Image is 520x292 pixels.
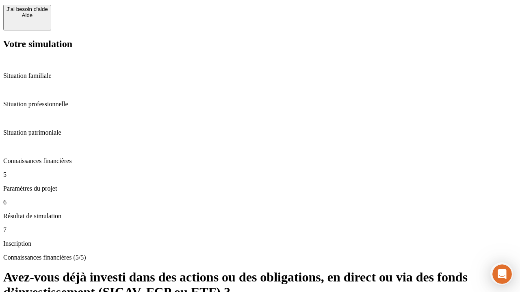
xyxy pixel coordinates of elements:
[3,101,517,108] p: Situation professionnelle
[3,72,517,79] p: Situation familiale
[6,6,48,12] div: J’ai besoin d'aide
[3,213,517,220] p: Résultat de simulation
[3,185,517,192] p: Paramètres du projet
[490,262,513,285] iframe: Intercom live chat discovery launcher
[3,226,517,234] p: 7
[3,5,51,30] button: J’ai besoin d'aideAide
[3,129,517,136] p: Situation patrimoniale
[3,254,517,261] p: Connaissances financières (5/5)
[3,171,517,178] p: 5
[3,199,517,206] p: 6
[3,39,517,49] h2: Votre simulation
[492,264,512,284] iframe: Intercom live chat
[3,240,517,247] p: Inscription
[3,157,517,165] p: Connaissances financières
[6,12,48,18] div: Aide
